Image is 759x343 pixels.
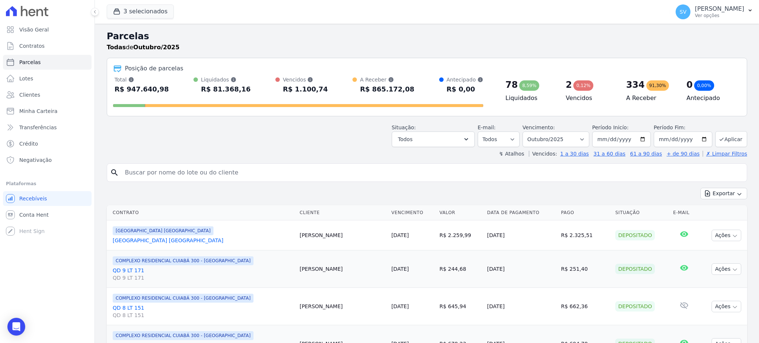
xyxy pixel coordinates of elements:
[519,80,539,91] div: 8,59%
[107,30,747,43] h2: Parcelas
[19,91,40,99] span: Clientes
[19,195,47,202] span: Recebíveis
[499,151,524,157] label: ↯ Atalhos
[560,151,589,157] a: 1 a 30 dias
[626,94,675,103] h4: A Receber
[670,205,698,220] th: E-mail
[615,230,655,240] div: Depositado
[120,165,744,180] input: Buscar por nome do lote ou do cliente
[712,301,741,312] button: Ações
[19,156,52,164] span: Negativação
[360,83,414,95] div: R$ 865.172,08
[19,211,49,219] span: Conta Hent
[391,303,409,309] a: [DATE]
[695,13,744,19] p: Ver opções
[478,124,496,130] label: E-mail:
[670,1,759,22] button: SV [PERSON_NAME] Ver opções
[391,266,409,272] a: [DATE]
[113,312,294,319] span: QD 8 LT 151
[113,274,294,282] span: QD 9 LT 171
[695,5,744,13] p: [PERSON_NAME]
[392,124,416,130] label: Situação:
[3,104,92,119] a: Minha Carteira
[296,250,388,288] td: [PERSON_NAME]
[113,304,294,319] a: QD 8 LT 151QD 8 LT 151
[3,207,92,222] a: Conta Hent
[703,151,747,157] a: ✗ Limpar Filtros
[398,135,412,144] span: Todos
[484,288,558,325] td: [DATE]
[201,83,251,95] div: R$ 81.368,16
[6,179,89,188] div: Plataformas
[646,80,669,91] div: 91,30%
[7,318,25,336] div: Open Intercom Messenger
[437,205,484,220] th: Valor
[19,59,41,66] span: Parcelas
[19,75,33,82] span: Lotes
[283,83,328,95] div: R$ 1.100,74
[113,331,253,340] span: COMPLEXO RESIDENCIAL CUIABÁ 300 - [GEOGRAPHIC_DATA]
[612,205,670,220] th: Situação
[566,79,572,91] div: 2
[201,76,251,83] div: Liquidados
[506,79,518,91] div: 78
[107,4,174,19] button: 3 selecionados
[667,151,700,157] a: + de 90 dias
[558,288,613,325] td: R$ 662,36
[296,220,388,250] td: [PERSON_NAME]
[3,87,92,102] a: Clientes
[506,94,554,103] h4: Liquidados
[391,232,409,238] a: [DATE]
[437,250,484,288] td: R$ 244,68
[447,76,483,83] div: Antecipado
[484,250,558,288] td: [DATE]
[133,44,180,51] strong: Outubro/2025
[654,124,712,131] label: Período Fim:
[360,76,414,83] div: A Receber
[283,76,328,83] div: Vencidos
[686,79,693,91] div: 0
[686,94,735,103] h4: Antecipado
[437,220,484,250] td: R$ 2.259,99
[19,140,38,147] span: Crédito
[19,107,57,115] span: Minha Carteira
[107,43,179,52] p: de
[107,205,296,220] th: Contrato
[3,153,92,167] a: Negativação
[19,26,49,33] span: Visão Geral
[437,288,484,325] td: R$ 645,94
[113,267,294,282] a: QD 9 LT 171QD 9 LT 171
[296,288,388,325] td: [PERSON_NAME]
[558,250,613,288] td: R$ 251,40
[392,131,475,147] button: Todos
[3,136,92,151] a: Crédito
[566,94,614,103] h4: Vencidos
[484,220,558,250] td: [DATE]
[626,79,644,91] div: 334
[523,124,555,130] label: Vencimento:
[113,256,253,265] span: COMPLEXO RESIDENCIAL CUIABÁ 300 - [GEOGRAPHIC_DATA]
[529,151,557,157] label: Vencidos:
[592,124,629,130] label: Período Inicío:
[447,83,483,95] div: R$ 0,00
[388,205,437,220] th: Vencimento
[3,22,92,37] a: Visão Geral
[115,83,169,95] div: R$ 947.640,98
[558,205,613,220] th: Pago
[694,80,714,91] div: 0,00%
[630,151,662,157] a: 61 a 90 dias
[19,42,44,50] span: Contratos
[558,220,613,250] td: R$ 2.325,51
[615,264,655,274] div: Depositado
[113,237,294,244] a: [GEOGRAPHIC_DATA] [GEOGRAPHIC_DATA]
[680,9,686,14] span: SV
[715,131,747,147] button: Aplicar
[593,151,625,157] a: 31 a 60 dias
[3,71,92,86] a: Lotes
[3,191,92,206] a: Recebíveis
[615,301,655,312] div: Depositado
[125,64,183,73] div: Posição de parcelas
[712,230,741,241] button: Ações
[296,205,388,220] th: Cliente
[573,80,593,91] div: 0,12%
